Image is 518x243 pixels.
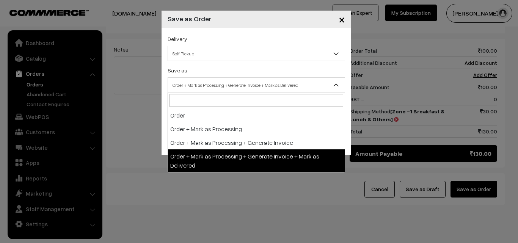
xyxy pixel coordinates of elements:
li: Order + Mark as Processing [168,122,345,136]
li: Order [168,108,345,122]
span: Order + Mark as Processing + Generate Invoice + Mark as Delivered [168,77,345,92]
span: Self Pickup [168,46,345,61]
span: × [339,12,345,26]
h4: Save as Order [168,14,211,24]
button: Close [333,8,351,31]
span: Order + Mark as Processing + Generate Invoice + Mark as Delivered [168,78,345,92]
li: Order + Mark as Processing + Generate Invoice + Mark as Delivered [168,149,345,172]
li: Order + Mark as Processing + Generate Invoice [168,136,345,149]
label: Delivery [168,35,187,43]
span: Self Pickup [168,47,345,60]
label: Save as [168,66,187,74]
